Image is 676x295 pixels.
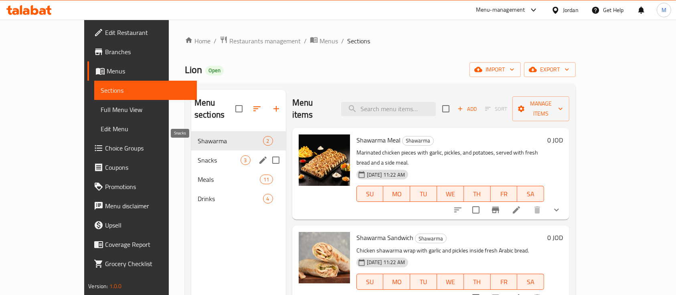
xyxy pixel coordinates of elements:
span: FR [494,188,514,200]
div: items [263,136,273,146]
button: import [470,62,521,77]
span: MO [387,276,407,288]
button: SA [517,274,544,290]
span: Select all sections [231,100,247,117]
nav: Menu sections [191,128,286,212]
div: items [263,194,273,203]
a: Grocery Checklist [87,254,197,273]
span: 4 [263,195,273,203]
a: Edit menu item [512,205,521,215]
span: export [530,65,569,75]
h2: Menu items [292,97,332,121]
span: Snacks [198,155,241,165]
button: MO [383,186,410,202]
span: TU [413,276,434,288]
a: Edit Menu [94,119,197,138]
li: / [341,36,344,46]
span: WE [440,188,461,200]
span: 3 [241,157,250,164]
nav: breadcrumb [185,36,576,46]
span: Select section first [480,103,512,115]
span: Edit Menu [101,124,191,134]
div: Snacks3edit [191,151,286,170]
span: Edit Restaurant [105,28,191,37]
input: search [341,102,436,116]
button: WE [437,186,464,202]
span: Version: [88,281,108,291]
a: Edit Restaurant [87,23,197,42]
span: Upsell [105,220,191,230]
a: Choice Groups [87,138,197,158]
span: Grocery Checklist [105,259,191,269]
span: TH [467,188,488,200]
a: Coupons [87,158,197,177]
span: 1.0.0 [109,281,121,291]
li: / [304,36,307,46]
h6: 0 JOD [547,232,563,243]
a: Sections [94,81,197,100]
span: Shawarma [198,136,263,146]
span: SU [360,276,381,288]
span: Shawarma [415,234,446,243]
span: WE [440,276,461,288]
button: TH [464,186,491,202]
div: Meals11 [191,170,286,189]
img: Shawarma Sandwich [299,232,350,283]
div: Shawarma [415,234,447,243]
span: M [662,6,666,14]
span: Sections [347,36,370,46]
button: Branch-specific-item [486,200,505,220]
span: Branches [105,47,191,57]
div: items [260,175,273,184]
button: Add [454,103,480,115]
span: Promotions [105,182,191,191]
a: Promotions [87,177,197,196]
span: Menus [320,36,338,46]
img: Shawarma Meal [299,134,350,186]
span: Open [205,67,224,74]
div: Drinks4 [191,189,286,208]
span: Add [456,104,478,114]
button: TU [410,186,437,202]
div: items [241,155,251,165]
button: delete [528,200,547,220]
div: Open [205,66,224,75]
span: [DATE] 11:22 AM [364,258,408,266]
span: Menus [107,66,191,76]
a: Menus [87,61,197,81]
span: Select section [437,100,454,117]
h6: 0 JOD [547,134,563,146]
a: Full Menu View [94,100,197,119]
button: sort-choices [448,200,468,220]
a: Branches [87,42,197,61]
button: Add section [267,99,286,118]
button: WE [437,274,464,290]
span: Meals [198,175,260,184]
button: MO [383,274,410,290]
p: Chicken shawarma wrap with garlic and pickles inside fresh Arabic bread. [356,246,544,256]
span: Manage items [519,99,563,119]
span: Drinks [198,194,263,203]
p: Marinated chicken pieces with garlic, pickles, and potatoes, served with fresh bread and a side m... [356,148,544,168]
svg: Show Choices [552,205,561,215]
div: Menu-management [476,5,525,15]
span: Shawarma [403,136,433,145]
span: Select to update [468,201,484,218]
span: 2 [263,137,273,145]
a: Home [185,36,210,46]
span: 11 [260,176,272,183]
span: Coupons [105,163,191,172]
span: TU [413,188,434,200]
span: Restaurants management [229,36,301,46]
button: SU [356,186,384,202]
span: [DATE] 11:22 AM [364,171,408,179]
span: TH [467,276,488,288]
div: Jordan [563,6,579,14]
span: Sort sections [247,99,267,118]
span: SA [520,276,541,288]
button: FR [491,274,518,290]
a: Coverage Report [87,235,197,254]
